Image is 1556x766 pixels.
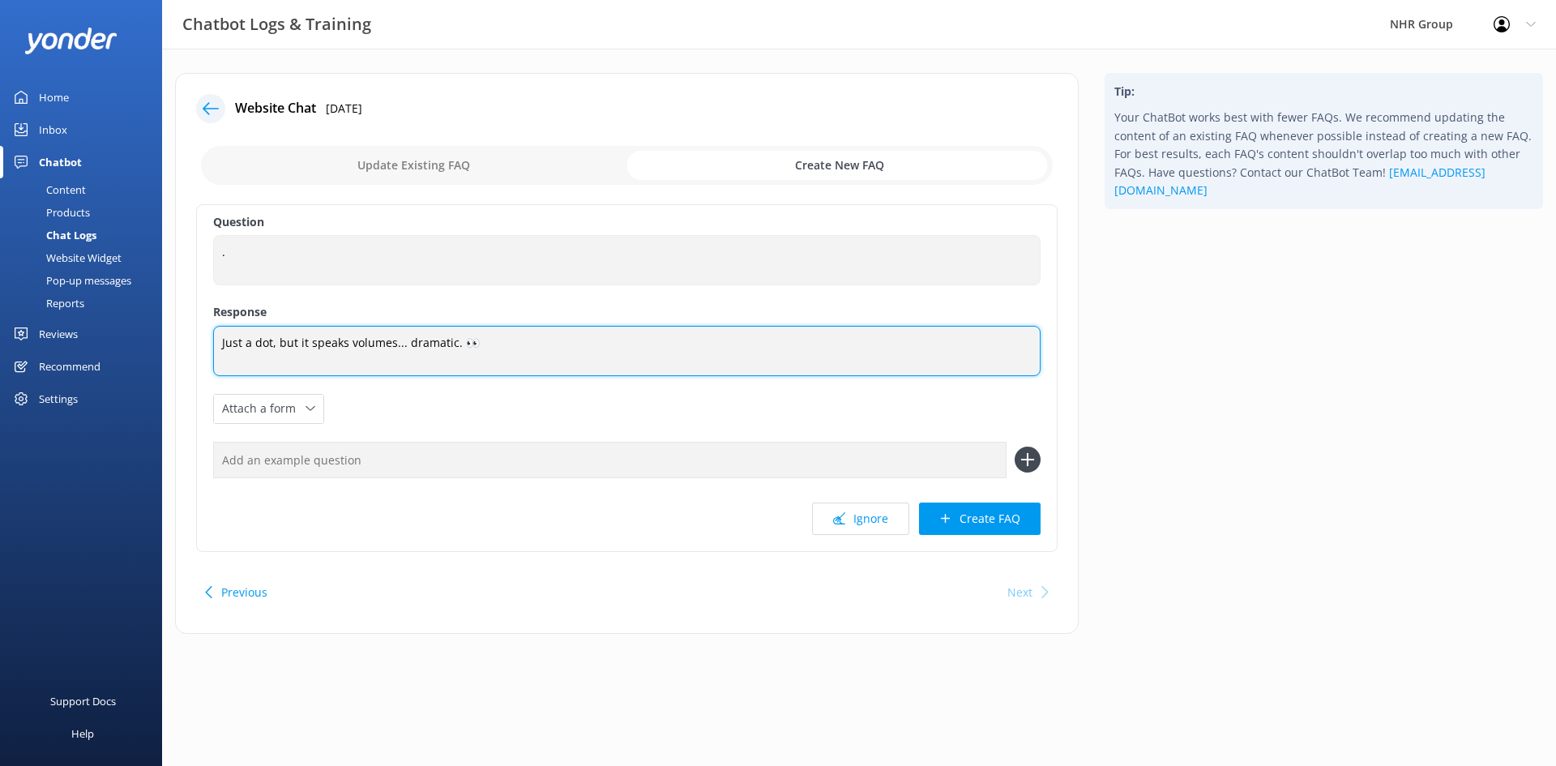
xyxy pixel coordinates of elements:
p: Your ChatBot works best with fewer FAQs. We recommend updating the content of an existing FAQ whe... [1114,109,1533,199]
div: Chatbot [39,146,82,178]
div: Home [39,81,69,113]
a: [EMAIL_ADDRESS][DOMAIN_NAME] [1114,165,1485,198]
div: Reviews [39,318,78,350]
a: Content [10,178,162,201]
label: Response [213,303,1041,321]
input: Add an example question [213,442,1007,478]
div: Pop-up messages [10,269,131,292]
div: Website Widget [10,246,122,269]
div: Inbox [39,113,67,146]
div: Chat Logs [10,224,96,246]
h4: Website Chat [235,98,316,119]
a: Pop-up messages [10,269,162,292]
h3: Chatbot Logs & Training [182,11,371,37]
div: Content [10,178,86,201]
h4: Tip: [1114,83,1533,101]
div: Settings [39,383,78,415]
div: Support Docs [50,685,116,717]
a: Website Widget [10,246,162,269]
button: Previous [221,576,267,609]
div: Recommend [39,350,100,383]
div: Help [71,717,94,750]
div: Reports [10,292,84,315]
textarea: . [213,235,1041,285]
span: Attach a form [222,400,306,417]
label: Question [213,213,1041,231]
a: Reports [10,292,162,315]
textarea: Just a dot, but it speaks volumes... dramatic. 👀 [213,326,1041,376]
a: Chat Logs [10,224,162,246]
button: Ignore [812,503,909,535]
div: Products [10,201,90,224]
button: Create FAQ [919,503,1041,535]
a: Products [10,201,162,224]
p: [DATE] [326,100,362,118]
img: yonder-white-logo.png [24,28,118,54]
